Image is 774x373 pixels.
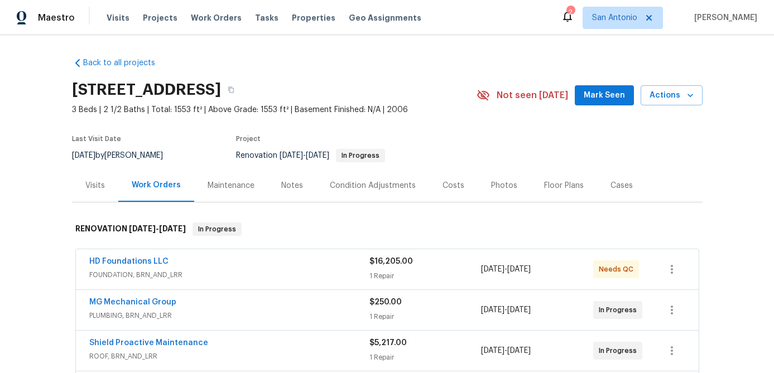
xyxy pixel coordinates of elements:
span: Project [236,135,261,142]
div: RENOVATION [DATE]-[DATE]In Progress [72,211,703,247]
span: Visits [107,12,129,23]
span: Geo Assignments [349,12,421,23]
div: by [PERSON_NAME] [72,149,176,162]
div: Maintenance [208,180,254,191]
div: Visits [85,180,105,191]
button: Mark Seen [575,85,634,106]
span: [DATE] [507,347,531,355]
span: - [280,152,329,159]
div: 1 Repair [369,270,482,282]
span: Work Orders [191,12,242,23]
h2: [STREET_ADDRESS] [72,84,221,95]
span: FOUNDATION, BRN_AND_LRR [89,269,369,280]
div: 1 Repair [369,352,482,363]
span: [DATE] [481,265,504,273]
span: [PERSON_NAME] [690,12,757,23]
span: [DATE] [507,265,531,273]
span: In Progress [599,345,641,356]
span: Mark Seen [584,89,625,103]
span: - [481,264,531,275]
span: [DATE] [72,152,95,159]
span: $5,217.00 [369,339,407,347]
span: [DATE] [280,152,303,159]
span: [DATE] [159,225,186,232]
span: - [481,304,531,316]
div: Photos [491,180,517,191]
div: Condition Adjustments [330,180,416,191]
a: MG Mechanical Group [89,298,176,306]
span: Properties [292,12,335,23]
h6: RENOVATION [75,222,186,236]
span: PLUMBING, BRN_AND_LRR [89,310,369,321]
span: In Progress [194,224,241,235]
span: [DATE] [306,152,329,159]
span: $16,205.00 [369,258,413,265]
a: Back to all projects [72,57,179,69]
div: Notes [281,180,303,191]
span: [DATE] [129,225,156,232]
span: In Progress [599,304,641,316]
span: In Progress [337,152,384,159]
button: Copy Address [221,80,241,100]
div: 2 [566,7,574,18]
div: Costs [443,180,464,191]
a: Shield Proactive Maintenance [89,339,208,347]
div: Cases [610,180,633,191]
span: Renovation [236,152,385,159]
span: 3 Beds | 2 1/2 Baths | Total: 1553 ft² | Above Grade: 1553 ft² | Basement Finished: N/A | 2006 [72,104,477,115]
button: Actions [641,85,703,106]
span: Actions [650,89,694,103]
span: Tasks [255,14,278,22]
div: Work Orders [132,180,181,191]
a: HD Foundations LLC [89,258,169,265]
span: [DATE] [481,347,504,355]
span: ROOF, BRN_AND_LRR [89,351,369,362]
span: Needs QC [599,264,638,275]
span: [DATE] [481,306,504,314]
span: - [129,225,186,232]
span: Not seen [DATE] [497,90,568,101]
span: Projects [143,12,177,23]
span: Maestro [38,12,75,23]
span: San Antonio [592,12,637,23]
div: Floor Plans [544,180,584,191]
span: $250.00 [369,298,402,306]
span: Last Visit Date [72,135,121,142]
span: [DATE] [507,306,531,314]
div: 1 Repair [369,311,482,322]
span: - [481,345,531,356]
